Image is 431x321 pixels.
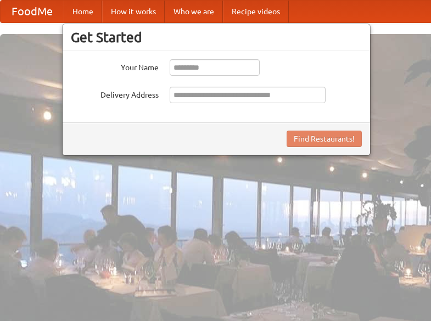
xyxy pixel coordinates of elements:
[71,29,362,46] h3: Get Started
[165,1,223,22] a: Who we are
[287,131,362,147] button: Find Restaurants!
[64,1,102,22] a: Home
[223,1,289,22] a: Recipe videos
[1,1,64,22] a: FoodMe
[71,87,159,100] label: Delivery Address
[102,1,165,22] a: How it works
[71,59,159,73] label: Your Name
